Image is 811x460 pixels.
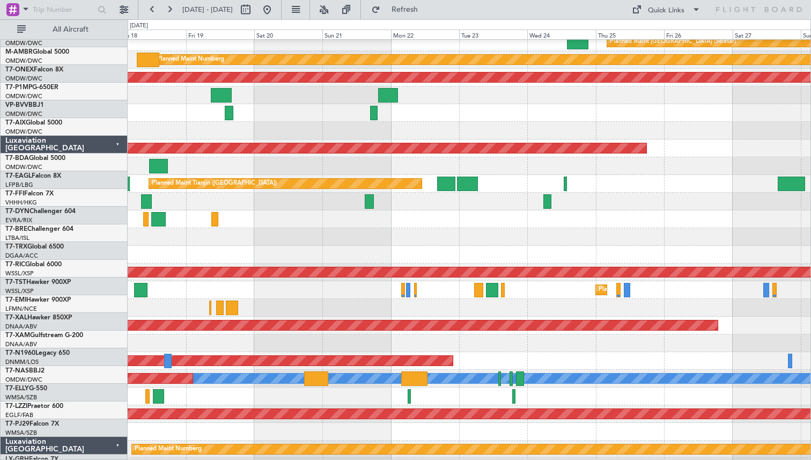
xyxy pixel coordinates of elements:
[5,385,47,392] a: T7-ELLYG-550
[5,208,30,215] span: T7-DYN
[5,67,63,73] a: T7-ONEXFalcon 8X
[254,30,322,39] div: Sat 20
[648,5,684,16] div: Quick Links
[5,244,27,250] span: T7-TRX
[610,34,736,50] div: Planned Maint [GEOGRAPHIC_DATA] (Seletar)
[5,163,42,171] a: OMDW/DWC
[596,30,664,39] div: Thu 25
[5,252,38,260] a: DGAA/ACC
[5,39,42,47] a: OMDW/DWC
[5,155,65,162] a: T7-BDAGlobal 5000
[5,155,29,162] span: T7-BDA
[5,199,37,207] a: VHHH/HKG
[459,30,527,39] div: Tue 23
[117,30,186,39] div: Thu 18
[5,234,30,242] a: LTBA/ISL
[5,67,34,73] span: T7-ONEX
[5,350,70,356] a: T7-N1960Legacy 650
[5,403,27,410] span: T7-LZZI
[5,102,28,108] span: VP-BVV
[599,282,701,298] div: Planned Maint [GEOGRAPHIC_DATA]
[5,269,34,278] a: WSSL/XSP
[5,57,42,65] a: OMDW/DWC
[182,5,233,14] span: [DATE] - [DATE]
[5,332,83,339] a: T7-XAMGulfstream G-200
[5,279,26,286] span: T7-TST
[5,128,42,136] a: OMDW/DWC
[33,2,94,18] input: Trip Number
[5,350,35,356] span: T7-N1960
[157,52,224,68] div: Planned Maint Nurnberg
[5,376,42,384] a: OMDW/DWC
[382,6,427,13] span: Refresh
[5,102,44,108] a: VP-BVVBBJ1
[5,181,33,189] a: LFPB/LBG
[5,340,37,348] a: DNAA/ABV
[5,421,59,427] a: T7-PJ29Falcon 7X
[664,30,732,39] div: Fri 26
[5,315,72,321] a: T7-XALHawker 850XP
[5,421,30,427] span: T7-PJ29
[5,84,32,91] span: T7-P1MP
[5,297,71,303] a: T7-EMIHawker 900XP
[5,403,63,410] a: T7-LZZIPraetor 600
[626,1,706,18] button: Quick Links
[5,92,42,100] a: OMDW/DWC
[5,173,32,179] span: T7-EAGL
[733,30,801,39] div: Sat 27
[5,358,39,366] a: DNMM/LOS
[5,261,62,268] a: T7-RICGlobal 6000
[28,26,113,33] span: All Aircraft
[186,30,254,39] div: Fri 19
[5,323,37,331] a: DNAA/ABV
[5,244,64,250] a: T7-TRXGlobal 6500
[391,30,459,39] div: Mon 22
[5,208,76,215] a: T7-DYNChallenger 604
[12,21,116,38] button: All Aircraft
[5,216,32,224] a: EVRA/RIX
[5,120,62,126] a: T7-AIXGlobal 5000
[322,30,390,39] div: Sun 21
[5,297,26,303] span: T7-EMI
[5,368,45,374] a: T7-NASBBJ2
[5,385,29,392] span: T7-ELLY
[5,110,42,118] a: OMDW/DWC
[5,49,33,55] span: M-AMBR
[152,176,277,192] div: Planned Maint Tianjin ([GEOGRAPHIC_DATA])
[5,411,33,419] a: EGLF/FAB
[135,441,202,457] div: Planned Maint Nurnberg
[5,305,37,313] a: LFMN/NCE
[5,226,27,232] span: T7-BRE
[5,49,69,55] a: M-AMBRGlobal 5000
[366,1,431,18] button: Refresh
[5,75,42,83] a: OMDW/DWC
[5,287,34,295] a: WSSL/XSP
[130,21,148,31] div: [DATE]
[5,191,24,197] span: T7-FFI
[5,279,71,286] a: T7-TSTHawker 900XP
[5,226,73,232] a: T7-BREChallenger 604
[5,191,54,197] a: T7-FFIFalcon 7X
[5,368,29,374] span: T7-NAS
[5,173,61,179] a: T7-EAGLFalcon 8X
[527,30,595,39] div: Wed 24
[5,393,37,401] a: WMSA/SZB
[5,315,27,321] span: T7-XAL
[5,84,58,91] a: T7-P1MPG-650ER
[5,261,25,268] span: T7-RIC
[5,332,30,339] span: T7-XAM
[5,429,37,437] a: WMSA/SZB
[5,120,26,126] span: T7-AIX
